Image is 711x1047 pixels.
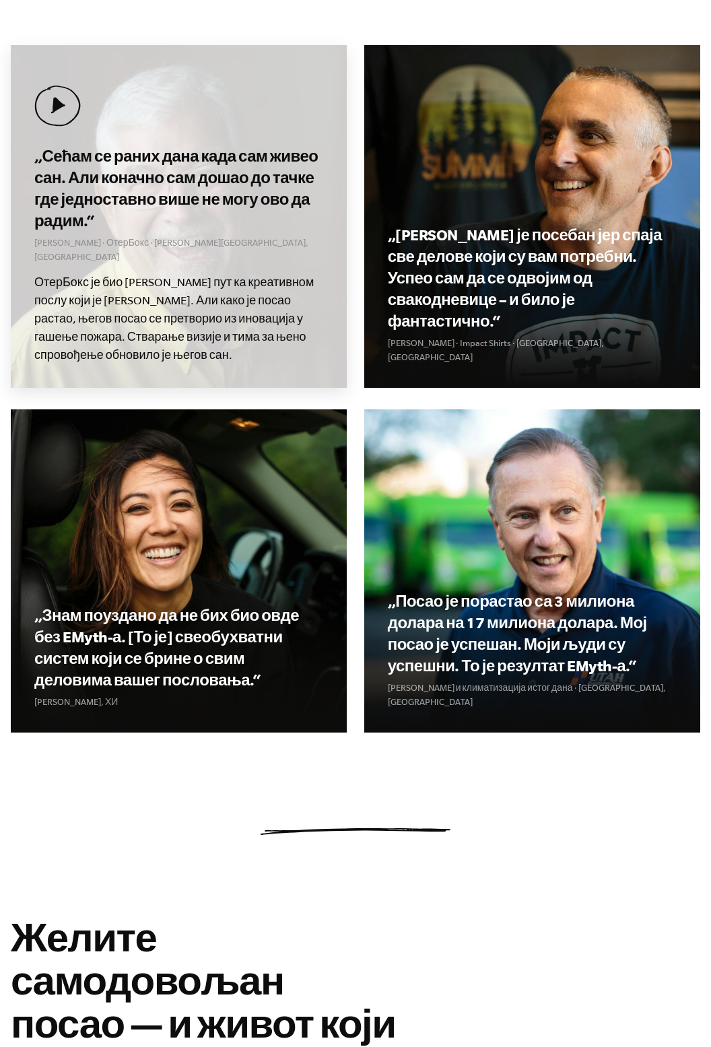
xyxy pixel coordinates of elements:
[388,593,647,674] font: „Посао је порастао са 3 милиона долара на 17 милиона долара. Мој посао је успешан. Моји људи су у...
[388,226,662,329] font: „[PERSON_NAME] је посебан јер спаја све делове који су вам потребни. Успео сам да се одвојим од с...
[644,982,711,1047] iframe: Виџет за ћаскање
[34,147,318,229] font: „Сећам се раних дана када сам живео сан. Али коначно сам дошао до тачке где једноставно више не м...
[388,338,604,362] font: [PERSON_NAME] · Impact Shirts · [GEOGRAPHIC_DATA], [GEOGRAPHIC_DATA]
[364,45,700,388] a: Пусти видео „[PERSON_NAME] је посебан јер спаја све делове који су вам потребни. Успео сам да се ...
[388,683,666,707] font: [PERSON_NAME] и климатизација истог дана · [GEOGRAPHIC_DATA], [GEOGRAPHIC_DATA]
[11,409,347,733] a: Пусти видео „Знам поуздано да не бих био овде без EMyth-а. [То је] свеобухватни систем који се бр...
[34,238,308,262] font: [PERSON_NAME] · ОтерБокс · [PERSON_NAME][GEOGRAPHIC_DATA], [GEOGRAPHIC_DATA]
[34,276,314,361] font: ОтерБокс је био [PERSON_NAME] пут ка креативном послу који је [PERSON_NAME]. Али како је посао ра...
[34,607,299,688] font: „Знам поуздано да не бих био овде без EMyth-а. [То је] свеобухватни систем који се брине о свим д...
[34,697,118,707] font: [PERSON_NAME], ХИ
[364,409,700,733] a: Пусти видео „Посао је порастао са 3 милиона долара на 17 милиона долара. Мој посао је успешан. Мо...
[34,86,81,127] img: Пусти видео
[11,45,347,388] a: Пусти видео „Сећам се раних дана када сам живео сан. Али коначно сам дошао до тачке где једностав...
